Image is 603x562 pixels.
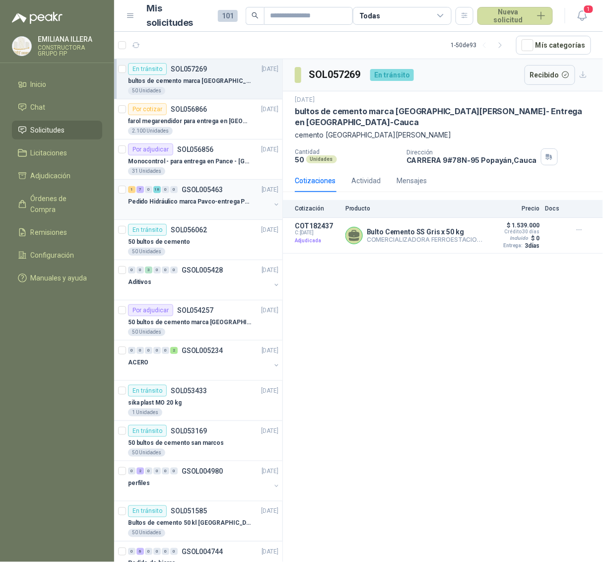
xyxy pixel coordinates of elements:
div: En tránsito [128,385,167,397]
span: search [252,12,259,19]
div: 50 Unidades [128,87,165,95]
p: [DATE] [262,507,278,516]
div: 2 [136,468,144,475]
p: SOL056062 [171,226,207,233]
div: En tránsito [370,69,414,81]
div: 0 [170,548,178,555]
p: Adjudicada [295,236,339,246]
p: [DATE] [262,185,278,195]
div: En tránsito [128,63,167,75]
div: 0 [162,347,169,354]
p: Precio [490,205,539,212]
img: Company Logo [12,37,31,56]
p: SOL056856 [177,146,213,153]
a: 0 0 0 0 0 2 GSOL005234[DATE] ACERO [128,345,280,376]
div: 0 [162,267,169,274]
p: [DATE] [262,266,278,275]
p: Producto [345,205,484,212]
p: [DATE] [262,547,278,557]
div: 0 [153,347,161,354]
div: 1 [128,186,135,193]
p: bultos de cemento marca [GEOGRAPHIC_DATA][PERSON_NAME]- Entrega en [GEOGRAPHIC_DATA]-Cauca [295,106,591,128]
div: 50 Unidades [128,449,165,457]
div: 7 [136,186,144,193]
p: Aditivos [128,278,151,287]
a: Manuales y ayuda [12,269,102,287]
span: Inicio [31,79,47,90]
img: Logo peakr [12,12,63,24]
div: 1 - 50 de 93 [451,37,508,53]
p: 50 bultos de cemento [128,237,190,247]
div: En tránsito [128,505,167,517]
a: Adjudicación [12,166,102,185]
a: 0 2 0 0 0 0 GSOL004980[DATE] perfiles [128,465,280,497]
p: 50 [295,155,304,164]
p: [DATE] [262,145,278,154]
a: En tránsitoSOL053433[DATE] sika plast MO 20 kg1 Unidades [114,381,282,421]
div: Mensajes [397,175,427,186]
div: Por cotizar [128,103,167,115]
p: [DATE] [262,225,278,235]
p: Cantidad [295,148,399,155]
div: En tránsito [128,425,167,437]
div: 18 [153,186,161,193]
p: perfiles [128,479,150,488]
p: [DATE] [262,386,278,396]
span: 101 [218,10,238,22]
div: 0 [136,347,144,354]
p: Bulto Cemento SS Gris x 50 kg [367,228,484,236]
a: Por cotizarSOL056866[DATE] farol megarendidor para entrega en [GEOGRAPHIC_DATA]2.100 Unidades [114,99,282,140]
div: 50 Unidades [128,328,165,336]
a: En tránsitoSOL051585[DATE] Bultos de cemento 50 kl [GEOGRAPHIC_DATA][PERSON_NAME]50 Unidades [114,501,282,542]
p: Dirección [406,149,537,156]
div: 0 [162,186,169,193]
a: En tránsitoSOL056062[DATE] 50 bultos de cemento50 Unidades [114,220,282,260]
p: Cotización [295,205,339,212]
p: SOL056866 [171,106,207,113]
div: 31 Unidades [128,167,165,175]
a: Órdenes de Compra [12,189,102,219]
div: Cotizaciones [295,175,335,186]
div: Todas [359,10,380,21]
div: 0 [128,267,135,274]
p: [DATE] [262,105,278,114]
a: Remisiones [12,223,102,242]
div: 0 [128,347,135,354]
p: SOL053433 [171,387,207,394]
div: 0 [128,468,135,475]
p: GSOL005234 [182,347,223,354]
p: 3 días [525,242,539,249]
div: 0 [145,468,152,475]
p: COT182437 [295,222,339,230]
div: Por adjudicar [128,304,173,316]
a: 1 7 0 18 0 0 GSOL005463[DATE] Pedido Hidráulico marca Pavco-entrega Popayán [128,184,280,215]
p: bultos de cemento marca [GEOGRAPHIC_DATA][PERSON_NAME]- Entrega en [GEOGRAPHIC_DATA]-Cauca [128,76,252,86]
p: 50 bultos de cemento marca [GEOGRAPHIC_DATA][PERSON_NAME] [128,318,252,327]
p: GSOL005428 [182,267,223,274]
div: 50 Unidades [128,529,165,537]
a: Por adjudicarSOL056856[DATE] Monocontrol - para entrega en Pance - [GEOGRAPHIC_DATA]31 Unidades [114,140,282,180]
button: Recibido [525,65,576,85]
p: cemento [GEOGRAPHIC_DATA][PERSON_NAME] [295,130,591,140]
div: 0 [170,468,178,475]
div: 0 [128,548,135,555]
p: SOL051585 [171,508,207,515]
h1: Mis solicitudes [147,1,210,30]
a: En tránsitoSOL053169[DATE] 50 bultos de cemento san marcos50 Unidades [114,421,282,461]
div: 50 Unidades [128,248,165,256]
span: Órdenes de Compra [31,193,93,215]
div: Por adjudicar [128,143,173,155]
div: 0 [153,468,161,475]
p: [DATE] [262,426,278,436]
div: 2.100 Unidades [128,127,173,135]
a: Por adjudicarSOL054257[DATE] 50 bultos de cemento marca [GEOGRAPHIC_DATA][PERSON_NAME]50 Unidades [114,300,282,341]
h3: SOL057269 [309,67,362,82]
span: Entrega: [504,243,523,248]
p: $ 0 [531,235,539,242]
a: Licitaciones [12,143,102,162]
p: Crédito 30 días [505,229,539,234]
p: [DATE] [262,65,278,74]
span: Manuales y ayuda [31,273,87,283]
p: $ 1.539.000 [507,222,539,229]
div: Unidades [306,155,337,163]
